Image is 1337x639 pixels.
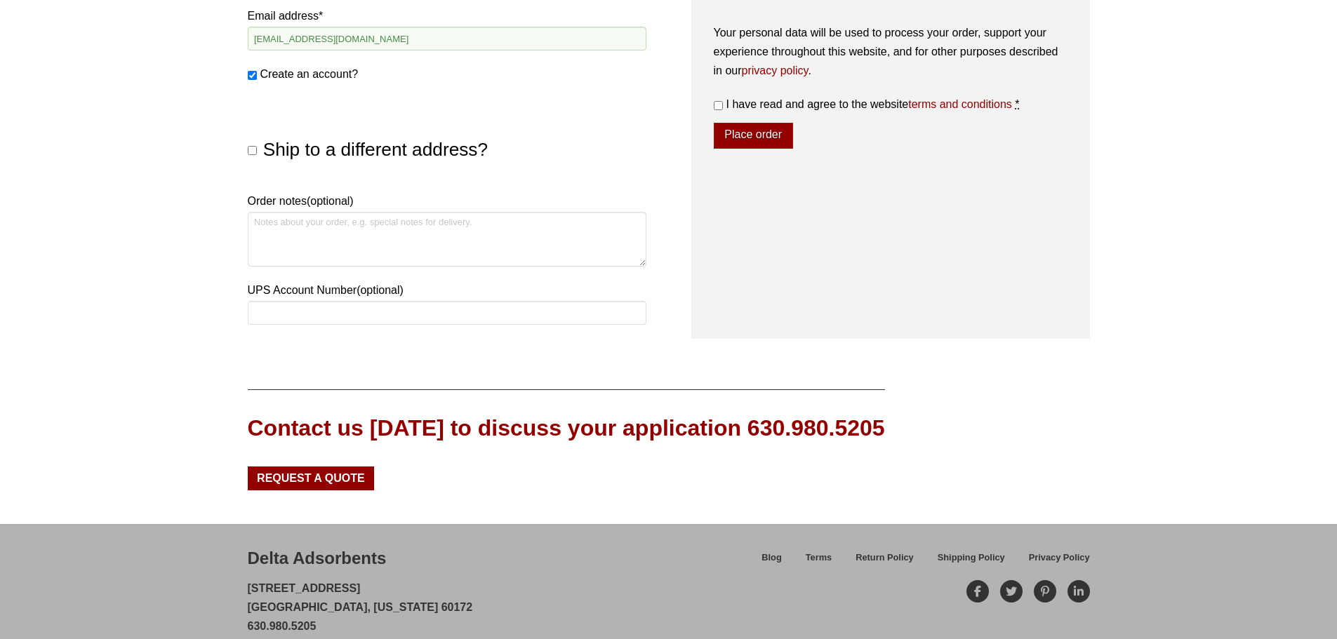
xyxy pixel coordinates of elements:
a: Shipping Policy [926,550,1017,574]
a: Terms [794,550,844,574]
span: Ship to a different address? [263,139,488,160]
span: Terms [806,553,832,563]
a: Return Policy [844,550,926,574]
label: Email address [248,6,646,25]
p: Your personal data will be used to process your order, support your experience throughout this we... [714,23,1067,81]
a: Blog [750,550,793,574]
input: I have read and agree to the websiteterms and conditions * [714,101,723,110]
span: Privacy Policy [1029,553,1090,563]
span: Return Policy [856,553,914,563]
input: Create an account? [248,71,257,80]
input: Ship to a different address? [248,146,257,155]
div: Contact us [DATE] to discuss your application 630.980.5205 [248,412,885,444]
span: (optional) [307,195,354,207]
span: (optional) [357,284,404,296]
a: Privacy Policy [1017,550,1090,574]
button: Place order [714,123,793,149]
abbr: required [1015,98,1019,110]
a: terms and conditions [908,98,1012,110]
span: Blog [761,553,781,563]
a: privacy policy [742,65,809,76]
span: Create an account? [260,68,359,80]
span: Shipping Policy [938,553,1005,563]
span: Request a Quote [257,473,365,484]
label: UPS Account Number [248,281,646,300]
span: I have read and agree to the website [726,98,1012,110]
a: Request a Quote [248,466,375,490]
label: Order notes [248,191,646,210]
div: Delta Adsorbents [248,546,387,570]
